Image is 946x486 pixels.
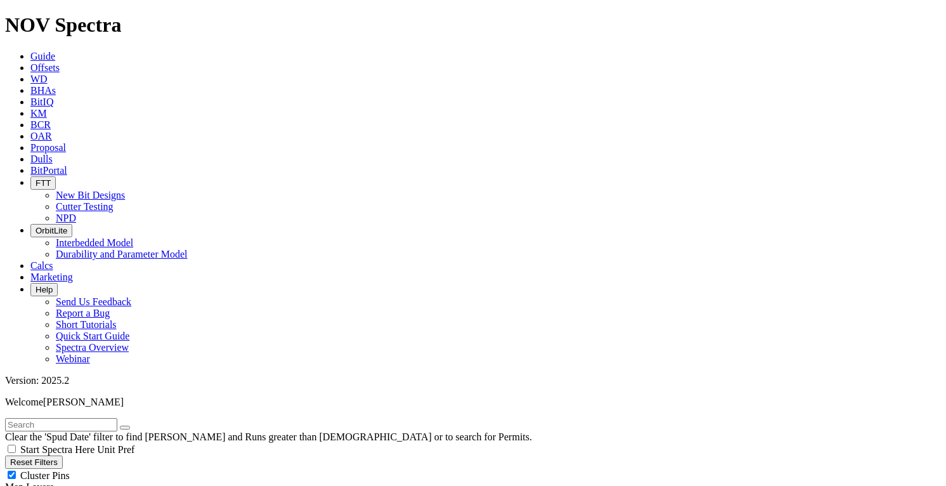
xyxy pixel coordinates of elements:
[30,154,53,164] a: Dulls
[30,224,72,237] button: OrbitLite
[20,470,70,481] span: Cluster Pins
[36,285,53,294] span: Help
[8,445,16,453] input: Start Spectra Here
[97,444,134,455] span: Unit Pref
[43,397,124,407] span: [PERSON_NAME]
[56,249,188,259] a: Durability and Parameter Model
[56,237,133,248] a: Interbedded Model
[30,142,66,153] a: Proposal
[56,331,129,341] a: Quick Start Guide
[30,74,48,84] a: WD
[56,201,113,212] a: Cutter Testing
[30,85,56,96] a: BHAs
[5,397,941,408] p: Welcome
[30,51,55,62] a: Guide
[30,62,60,73] a: Offsets
[5,418,117,431] input: Search
[56,342,129,353] a: Spectra Overview
[30,119,51,130] a: BCR
[36,226,67,235] span: OrbitLite
[30,131,52,141] a: OAR
[56,319,117,330] a: Short Tutorials
[5,375,941,386] div: Version: 2025.2
[30,176,56,190] button: FTT
[36,178,51,188] span: FTT
[5,431,532,442] span: Clear the 'Spud Date' filter to find [PERSON_NAME] and Runs greater than [DEMOGRAPHIC_DATA] or to...
[56,296,131,307] a: Send Us Feedback
[56,213,76,223] a: NPD
[5,13,941,37] h1: NOV Spectra
[30,96,53,107] a: BitIQ
[30,283,58,296] button: Help
[30,165,67,176] a: BitPortal
[30,272,73,282] a: Marketing
[30,108,47,119] a: KM
[5,456,63,469] button: Reset Filters
[56,190,125,200] a: New Bit Designs
[56,308,110,319] a: Report a Bug
[30,260,53,271] a: Calcs
[56,353,90,364] a: Webinar
[20,444,94,455] span: Start Spectra Here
